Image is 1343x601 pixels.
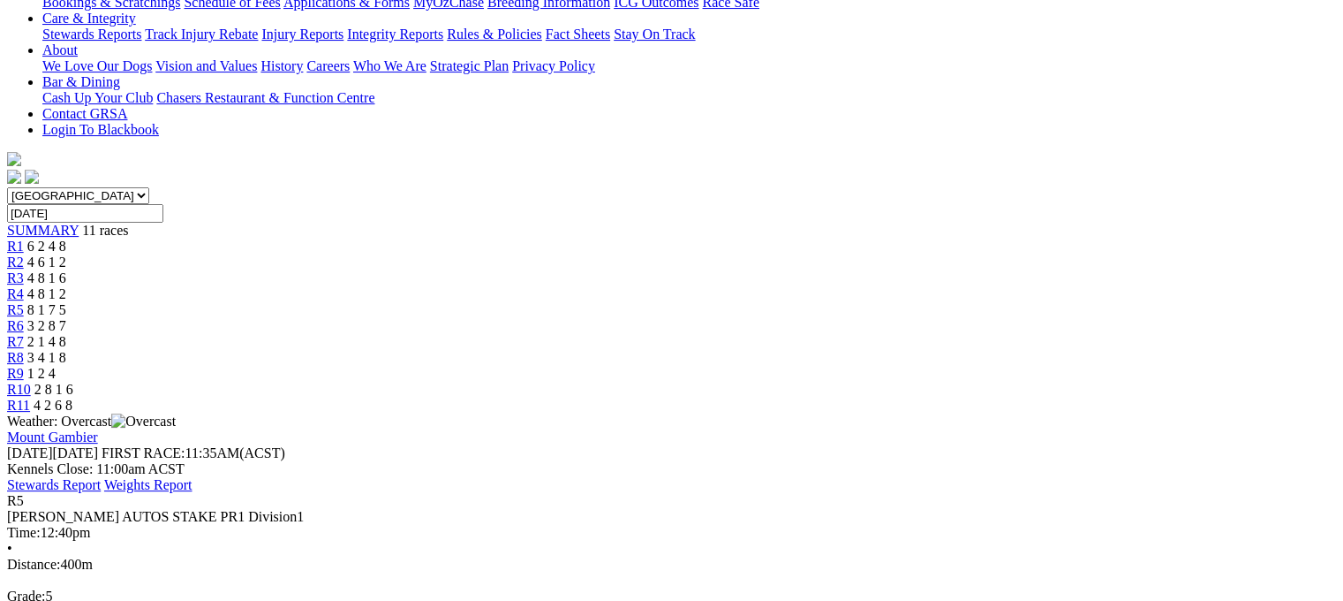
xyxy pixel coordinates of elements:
a: R2 [7,255,24,270]
img: twitter.svg [25,170,39,184]
a: Who We Are [353,58,426,73]
a: R1 [7,239,24,254]
a: Weights Report [104,477,192,492]
a: R9 [7,366,24,381]
a: Integrity Reports [347,27,443,42]
span: 2 1 4 8 [27,334,66,349]
span: R5 [7,493,24,508]
span: 11 races [82,223,128,238]
img: facebook.svg [7,170,21,184]
a: Chasers Restaurant & Function Centre [156,90,374,105]
span: 4 8 1 2 [27,286,66,301]
span: 8 1 7 5 [27,302,66,317]
a: Cash Up Your Club [42,90,153,105]
a: Careers [306,58,350,73]
span: 6 2 4 8 [27,239,66,254]
div: 400m [7,557,1336,573]
a: We Love Our Dogs [42,58,152,73]
span: Distance: [7,557,60,572]
a: Stay On Track [614,27,695,42]
div: Bar & Dining [42,90,1336,106]
div: Care & Integrity [42,27,1336,42]
div: [PERSON_NAME] AUTOS STAKE PR1 Division1 [7,509,1336,525]
span: 11:35AM(ACST) [102,445,285,460]
span: [DATE] [7,445,53,460]
a: R7 [7,334,24,349]
a: R5 [7,302,24,317]
div: About [42,58,1336,74]
a: SUMMARY [7,223,79,238]
span: 4 8 1 6 [27,270,66,285]
span: • [7,541,12,556]
a: Contact GRSA [42,106,127,121]
a: R3 [7,270,24,285]
a: Rules & Policies [447,27,542,42]
a: Mount Gambier [7,430,98,445]
a: Login To Blackbook [42,122,159,137]
a: Track Injury Rebate [145,27,258,42]
a: Privacy Policy [512,58,595,73]
a: Injury Reports [261,27,343,42]
a: Vision and Values [155,58,257,73]
span: 1 2 4 [27,366,56,381]
a: R4 [7,286,24,301]
a: Strategic Plan [430,58,509,73]
img: Overcast [111,414,176,430]
input: Select date [7,204,163,223]
a: Fact Sheets [546,27,610,42]
a: Bar & Dining [42,74,120,89]
div: 12:40pm [7,525,1336,541]
span: 2 8 1 6 [34,382,73,397]
span: Time: [7,525,41,540]
a: R10 [7,382,31,397]
a: R6 [7,318,24,333]
a: R11 [7,398,30,413]
a: About [42,42,78,57]
span: 3 2 8 7 [27,318,66,333]
a: R8 [7,350,24,365]
a: Stewards Report [7,477,101,492]
span: Weather: Overcast [7,414,176,429]
span: FIRST RACE: [102,445,185,460]
span: [DATE] [7,445,98,460]
div: Kennels Close: 11:00am ACST [7,461,1336,477]
span: 3 4 1 8 [27,350,66,365]
span: 4 6 1 2 [27,255,66,270]
a: Stewards Reports [42,27,141,42]
a: History [260,58,303,73]
img: logo-grsa-white.png [7,152,21,166]
a: Care & Integrity [42,11,136,26]
span: 4 2 6 8 [34,398,72,413]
